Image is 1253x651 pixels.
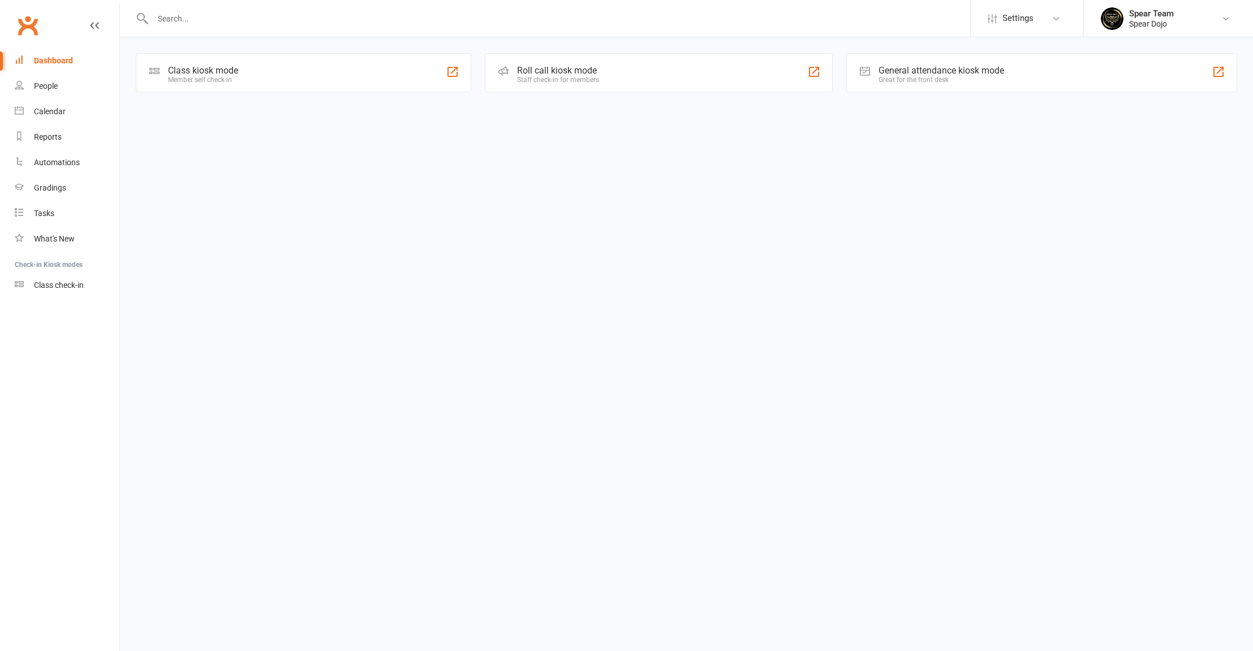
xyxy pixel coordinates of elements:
a: Dashboard [15,48,119,74]
div: Member self check-in [168,76,238,84]
a: Reports [15,124,119,150]
div: People [34,81,58,90]
a: Gradings [15,175,119,201]
div: Roll call kiosk mode [517,65,599,76]
span: Settings [1002,6,1034,31]
a: What's New [15,226,119,252]
div: Calendar [34,107,66,116]
div: Staff check-in for members [517,76,599,84]
div: Class check-in [34,281,84,290]
a: Clubworx [14,11,42,40]
div: Automations [34,158,80,167]
div: General attendance kiosk mode [879,65,1004,76]
a: Class kiosk mode [15,273,119,298]
img: thumb_image1623807886.png [1101,7,1123,30]
a: People [15,74,119,99]
input: Search... [149,11,970,27]
div: Spear Team [1129,8,1174,19]
a: Tasks [15,201,119,226]
div: Tasks [34,209,54,218]
div: Dashboard [34,56,73,65]
div: Great for the front desk [879,76,1004,84]
div: Class kiosk mode [168,65,238,76]
a: Automations [15,150,119,175]
div: Reports [34,132,62,141]
div: Spear Dojo [1129,19,1174,29]
div: What's New [34,234,75,243]
div: Gradings [34,183,66,192]
a: Calendar [15,99,119,124]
